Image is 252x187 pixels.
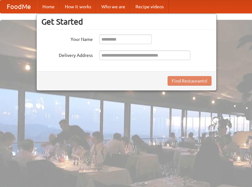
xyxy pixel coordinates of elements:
[0,0,37,13] a: FoodMe
[41,17,212,27] h3: Get Started
[96,0,130,13] a: Who we are
[130,0,169,13] a: Recipe videos
[41,51,93,58] label: Delivery Address
[168,76,212,86] button: Find Restaurants!
[41,35,93,43] label: Your Name
[37,0,60,13] a: Home
[60,0,96,13] a: How it works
